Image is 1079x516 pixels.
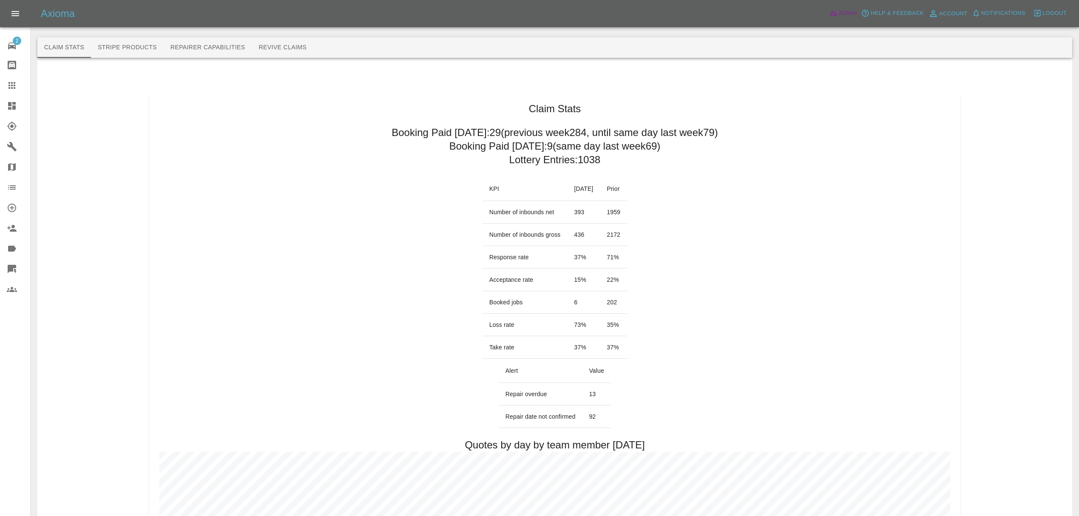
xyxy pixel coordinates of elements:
[483,201,568,224] td: Number of inbounds net
[600,291,627,314] td: 202
[600,224,627,246] td: 2172
[483,314,568,336] td: Loss rate
[499,383,582,405] td: Repair overdue
[465,438,645,452] h2: Quotes by day by team member [DATE]
[939,9,968,19] span: Account
[483,224,568,246] td: Number of inbounds gross
[568,314,600,336] td: 73 %
[13,37,21,45] span: 2
[5,3,25,24] button: Open drawer
[582,405,611,428] td: 92
[600,269,627,291] td: 22 %
[568,269,600,291] td: 15 %
[252,37,314,58] button: Revive Claims
[37,37,91,58] button: Claim Stats
[483,291,568,314] td: Booked jobs
[483,269,568,291] td: Acceptance rate
[870,9,924,18] span: Help & Feedback
[568,201,600,224] td: 393
[568,336,600,359] td: 37 %
[600,177,627,201] th: Prior
[91,37,164,58] button: Stripe Products
[483,246,568,269] td: Response rate
[449,139,660,153] h2: Booking Paid [DATE]: 9 (same day last week 69 )
[499,405,582,428] td: Repair date not confirmed
[1031,7,1069,20] button: Logout
[600,246,627,269] td: 71 %
[1042,9,1067,18] span: Logout
[499,359,582,383] th: Alert
[600,314,627,336] td: 35 %
[568,291,600,314] td: 6
[926,7,970,20] a: Account
[582,359,611,383] th: Value
[483,177,568,201] th: KPI
[600,201,627,224] td: 1959
[981,9,1025,18] span: Notifications
[392,126,718,139] h2: Booking Paid [DATE]: 29 (previous week 284 , until same day last week 79 )
[164,37,252,58] button: Repairer Capabilities
[970,7,1028,20] button: Notifications
[582,383,611,405] td: 13
[600,336,627,359] td: 37 %
[568,177,600,201] th: [DATE]
[509,153,601,167] h2: Lottery Entries: 1038
[568,224,600,246] td: 436
[827,7,859,20] a: Admin
[839,9,857,18] span: Admin
[483,336,568,359] td: Take rate
[41,7,75,20] h5: Axioma
[568,246,600,269] td: 37 %
[859,7,926,20] button: Help & Feedback
[529,102,581,116] h1: Claim Stats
